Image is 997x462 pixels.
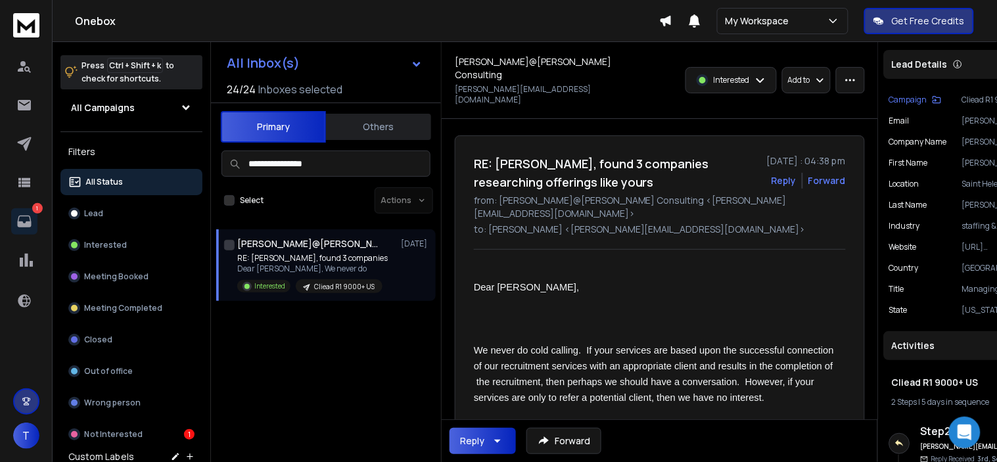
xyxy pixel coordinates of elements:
[13,13,39,37] img: logo
[772,174,797,187] button: Reply
[60,200,202,227] button: Lead
[474,223,846,236] p: to: [PERSON_NAME] <[PERSON_NAME][EMAIL_ADDRESS][DOMAIN_NAME]>
[455,84,656,105] p: [PERSON_NAME][EMAIL_ADDRESS][DOMAIN_NAME]
[60,264,202,290] button: Meeting Booked
[889,284,904,294] p: title
[60,95,202,121] button: All Campaigns
[326,112,431,141] button: Others
[84,429,143,440] p: Not Interested
[450,428,516,454] button: Reply
[84,208,103,219] p: Lead
[13,423,39,449] button: T
[889,242,917,252] p: website
[85,177,123,187] p: All Status
[84,271,149,282] p: Meeting Booked
[889,221,920,231] p: industry
[237,253,388,264] p: RE: [PERSON_NAME], found 3 companies
[922,396,990,407] span: 5 days in sequence
[474,154,759,191] h1: RE: [PERSON_NAME], found 3 companies researching offerings like yours
[889,116,910,126] p: Email
[767,154,846,168] p: [DATE] : 04:38 pm
[60,143,202,161] h3: Filters
[107,58,163,73] span: Ctrl + Shift + k
[889,95,927,105] p: Campaign
[808,174,846,187] div: Forward
[258,81,342,97] h3: Inboxes selected
[788,75,810,85] p: Add to
[221,111,326,143] button: Primary
[237,237,382,250] h1: [PERSON_NAME]@[PERSON_NAME] Consulting
[455,55,656,81] h1: [PERSON_NAME]@[PERSON_NAME] Consulting
[240,195,264,206] label: Select
[254,281,285,291] p: Interested
[32,203,43,214] p: 1
[401,239,430,249] p: [DATE]
[460,434,484,448] div: Reply
[314,282,375,292] p: Cliead R1 9000+ US
[892,14,965,28] p: Get Free Credits
[889,179,919,189] p: location
[889,95,942,105] button: Campaign
[84,240,127,250] p: Interested
[237,264,388,274] p: Dear [PERSON_NAME], We never do
[75,13,659,29] h1: Onebox
[184,429,195,440] div: 1
[60,169,202,195] button: All Status
[889,137,947,147] p: Company Name
[84,366,133,377] p: Out of office
[84,335,112,345] p: Closed
[84,398,141,408] p: Wrong person
[864,8,974,34] button: Get Free Credits
[949,417,981,448] div: Open Intercom Messenger
[84,303,162,313] p: Meeting Completed
[474,282,579,292] span: Dear [PERSON_NAME],
[889,158,928,168] p: First Name
[11,208,37,235] a: 1
[60,327,202,353] button: Closed
[714,75,750,85] p: Interested
[60,358,202,384] button: Out of office
[227,81,256,97] span: 24 / 24
[71,101,135,114] h1: All Campaigns
[889,263,919,273] p: Country
[892,396,917,407] span: 2 Steps
[216,50,433,76] button: All Inbox(s)
[474,345,837,403] span: We never do cold calling. If your services are based upon the successful connection of our recrui...
[81,59,174,85] p: Press to check for shortcuts.
[889,200,927,210] p: Last Name
[474,194,846,220] p: from: [PERSON_NAME]@[PERSON_NAME] Consulting <[PERSON_NAME][EMAIL_ADDRESS][DOMAIN_NAME]>
[889,305,908,315] p: State
[526,428,601,454] button: Forward
[892,58,948,71] p: Lead Details
[60,295,202,321] button: Meeting Completed
[60,421,202,448] button: Not Interested1
[60,390,202,416] button: Wrong person
[726,14,795,28] p: My Workspace
[60,232,202,258] button: Interested
[227,57,300,70] h1: All Inbox(s)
